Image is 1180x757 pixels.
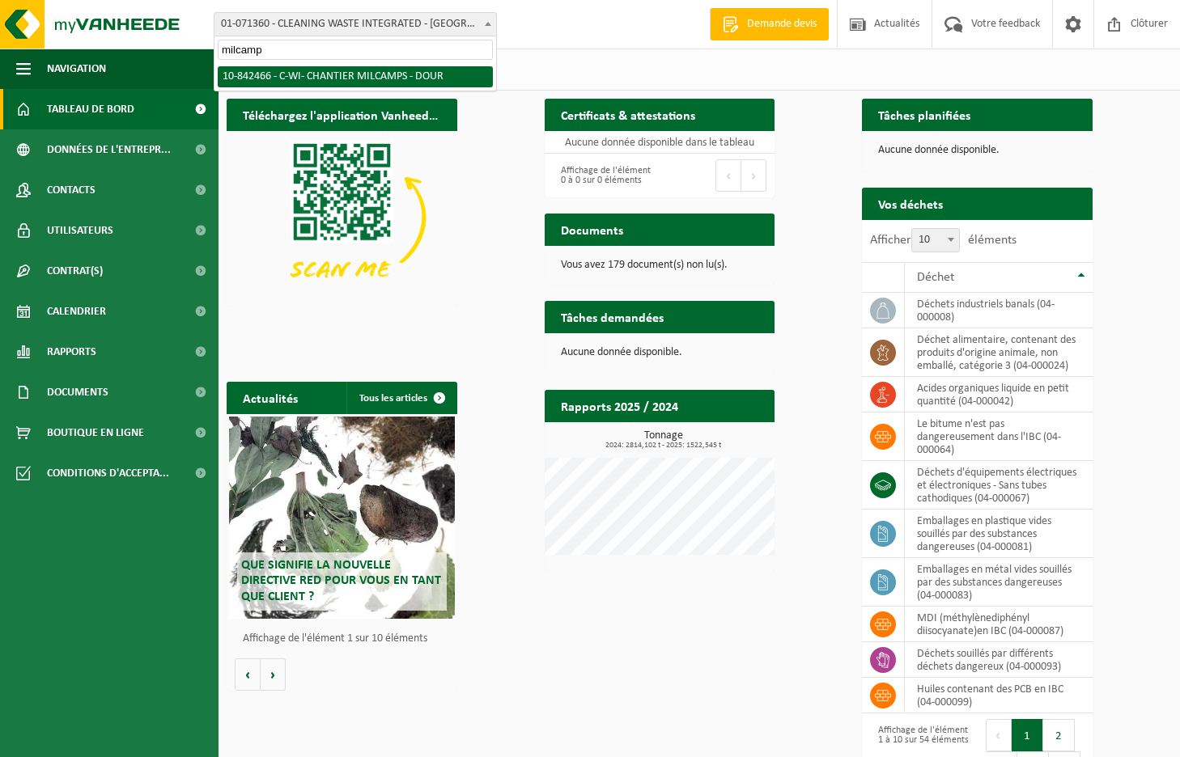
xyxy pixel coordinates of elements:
span: Calendrier [47,291,106,332]
span: 01-071360 - CLEANING WASTE INTEGRATED - SAINT-GHISLAIN [214,12,497,36]
span: Demande devis [743,16,821,32]
span: Conditions d'accepta... [47,453,169,493]
td: huiles contenant des PCB en IBC (04-000099) [905,678,1093,713]
td: Le bitume n'est pas dangereusement dans l'IBC (04-000064) [905,412,1093,461]
h2: Téléchargez l'application Vanheede+ maintenant! [227,99,457,130]
td: déchets industriels banals (04-000008) [905,293,1093,328]
p: Affichage de l'élément 1 sur 10 éléments [243,633,449,645]
h2: Rapports 2025 / 2024 [545,390,694,421]
button: Previous [986,719,1012,751]
a: Que signifie la nouvelle directive RED pour vous en tant que client ? [229,417,455,619]
a: Tous les articles [346,382,456,414]
span: Boutique en ligne [47,412,144,453]
h2: Vos déchets [862,188,959,219]
li: 10-842466 - C-WI- CHANTIER MILCAMPS - DOUR [218,66,493,87]
a: Demande devis [710,8,829,40]
img: Download de VHEPlus App [227,131,457,303]
button: 1 [1012,719,1043,751]
a: Consulter les rapports [634,421,773,454]
button: Vorige [235,658,261,691]
span: Navigation [47,49,106,89]
h2: Tâches demandées [545,301,680,332]
button: 2 [1043,719,1075,751]
span: 2024: 2814,102 t - 2025: 1522,545 t [553,442,775,450]
span: Documents [47,372,108,412]
span: Que signifie la nouvelle directive RED pour vous en tant que client ? [241,559,441,603]
span: Contrat(s) [47,251,103,291]
td: Aucune donnée disponible dans le tableau [545,131,775,154]
span: Contacts [47,170,96,210]
span: Données de l'entrepr... [47,129,171,170]
td: déchets souillés par différents déchets dangereux (04-000093) [905,642,1093,678]
div: Affichage de l'élément 0 à 0 sur 0 éléments [553,158,652,193]
p: Aucune donnée disponible. [561,347,759,358]
h3: Tonnage [553,430,775,450]
span: Tableau de bord [47,89,134,129]
td: déchets d'équipements électriques et électroniques - Sans tubes cathodiques (04-000067) [905,461,1093,510]
span: 01-071360 - CLEANING WASTE INTEGRATED - SAINT-GHISLAIN [214,13,496,36]
td: MDI (méthylènediphényl diisocyanate)en IBC (04-000087) [905,607,1093,642]
span: Utilisateurs [47,210,113,251]
h2: Tâches planifiées [862,99,987,130]
td: emballages en métal vides souillés par des substances dangereuses (04-000083) [905,558,1093,607]
h2: Certificats & attestations [545,99,711,130]
span: 10 [912,229,959,252]
span: Rapports [47,332,96,372]
td: emballages en plastique vides souillés par des substances dangereuses (04-000081) [905,510,1093,558]
p: Aucune donnée disponible. [878,145,1076,156]
label: Afficher éléments [870,234,1017,247]
button: Next [741,159,766,192]
td: déchet alimentaire, contenant des produits d'origine animale, non emballé, catégorie 3 (04-000024) [905,328,1093,377]
span: Déchet [917,271,954,284]
h2: Actualités [227,382,314,413]
button: Previous [715,159,741,192]
h2: Documents [545,214,639,245]
td: acides organiques liquide en petit quantité (04-000042) [905,377,1093,412]
button: Volgende [261,658,286,691]
span: 10 [911,228,960,252]
p: Vous avez 179 document(s) non lu(s). [561,260,759,271]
